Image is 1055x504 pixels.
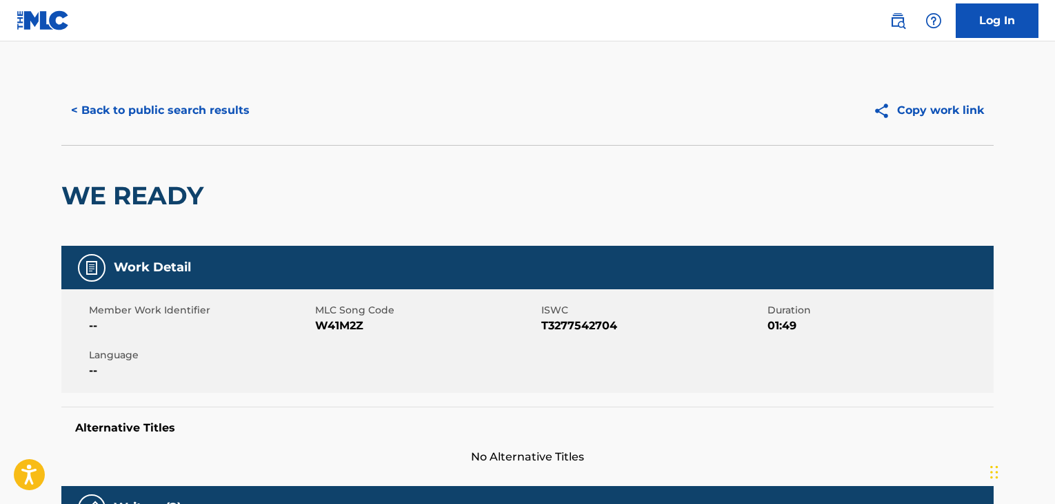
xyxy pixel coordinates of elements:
[920,7,947,35] div: Help
[61,449,994,465] span: No Alternative Titles
[89,362,312,379] span: --
[890,12,906,29] img: search
[990,452,998,493] div: Drag
[956,3,1038,38] a: Log In
[541,318,764,334] span: T3277542704
[75,421,980,435] h5: Alternative Titles
[89,303,312,318] span: Member Work Identifier
[986,438,1055,504] iframe: Chat Widget
[17,10,70,30] img: MLC Logo
[873,102,897,119] img: Copy work link
[315,318,538,334] span: W41M2Z
[61,93,259,128] button: < Back to public search results
[89,318,312,334] span: --
[61,180,210,211] h2: WE READY
[925,12,942,29] img: help
[541,303,764,318] span: ISWC
[114,260,191,275] h5: Work Detail
[315,303,538,318] span: MLC Song Code
[863,93,994,128] button: Copy work link
[767,318,990,334] span: 01:49
[89,348,312,362] span: Language
[884,7,912,35] a: Public Search
[767,303,990,318] span: Duration
[83,260,100,276] img: Work Detail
